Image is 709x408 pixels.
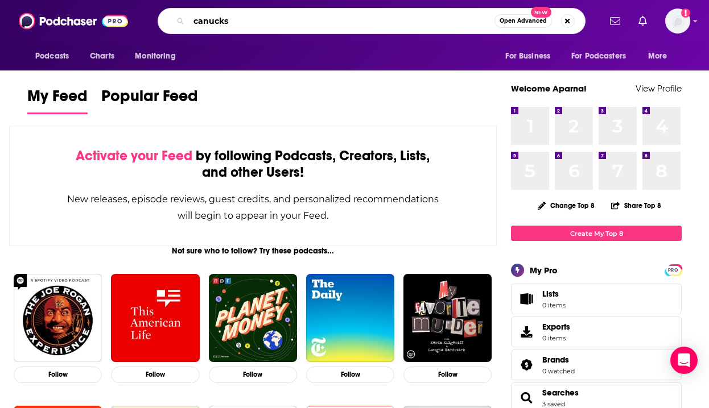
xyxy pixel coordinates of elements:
button: Follow [306,367,394,383]
span: Lists [515,291,538,307]
span: New [531,7,551,18]
span: Exports [515,324,538,340]
a: 0 watched [542,367,575,375]
img: My Favorite Murder with Karen Kilgariff and Georgia Hardstark [403,274,492,362]
a: Create My Top 8 [511,226,682,241]
button: Change Top 8 [531,198,601,213]
span: Activate your Feed [76,147,192,164]
span: Exports [542,322,570,332]
span: 0 items [542,301,566,309]
a: Searches [542,388,579,398]
img: Podchaser - Follow, Share and Rate Podcasts [19,10,128,32]
button: open menu [564,45,642,67]
button: open menu [127,45,190,67]
button: Share Top 8 [611,194,662,217]
span: Open Advanced [500,18,547,24]
a: Popular Feed [101,86,198,114]
a: 3 saved [542,400,565,408]
span: Brands [542,355,569,365]
div: Open Intercom Messenger [670,347,698,374]
a: Show notifications dropdown [605,11,625,31]
span: Lists [542,289,559,299]
span: For Business [505,48,550,64]
a: Searches [515,390,538,406]
a: My Feed [27,86,88,114]
input: Search podcasts, credits, & more... [189,12,494,30]
span: Monitoring [135,48,175,64]
a: Exports [511,317,682,347]
div: My Pro [530,265,558,276]
span: 0 items [542,334,570,342]
span: Popular Feed [101,86,198,113]
button: open menu [640,45,682,67]
button: Follow [14,367,102,383]
img: Planet Money [209,274,297,362]
img: The Joe Rogan Experience [14,274,102,362]
a: Charts [83,45,121,67]
span: Lists [542,289,566,299]
span: Brands [511,349,682,380]
button: Follow [403,367,492,383]
a: Brands [515,357,538,373]
span: For Podcasters [571,48,626,64]
a: Show notifications dropdown [634,11,652,31]
img: User Profile [665,9,690,34]
img: This American Life [111,274,199,362]
span: Logged in as AparnaKulkarni [665,9,690,34]
a: PRO [666,265,680,274]
a: Lists [511,284,682,314]
button: open menu [27,45,84,67]
img: The Daily [306,274,394,362]
a: Brands [542,355,575,365]
span: My Feed [27,86,88,113]
div: Search podcasts, credits, & more... [158,8,586,34]
div: New releases, episode reviews, guest credits, and personalized recommendations will begin to appe... [67,191,439,224]
button: Follow [111,367,199,383]
button: Follow [209,367,297,383]
div: by following Podcasts, Creators, Lists, and other Users! [67,148,439,181]
span: PRO [666,266,680,274]
button: Open AdvancedNew [494,14,552,28]
span: Charts [90,48,114,64]
a: View Profile [636,83,682,94]
button: open menu [497,45,564,67]
div: Not sure who to follow? Try these podcasts... [9,246,497,256]
svg: Add a profile image [681,9,690,18]
button: Show profile menu [665,9,690,34]
span: More [648,48,667,64]
span: Podcasts [35,48,69,64]
a: Welcome Aparna! [511,83,587,94]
